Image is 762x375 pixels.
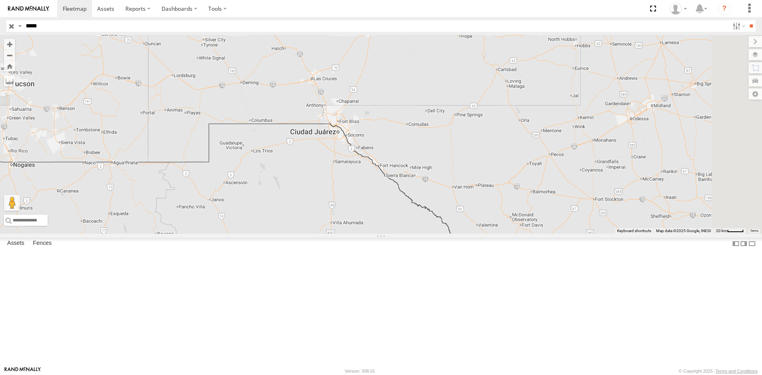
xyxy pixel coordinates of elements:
[4,367,41,375] a: Visit our Website
[4,39,15,50] button: Zoom in
[749,88,762,100] label: Map Settings
[718,2,731,15] i: ?
[29,238,56,249] label: Fences
[4,61,15,71] button: Zoom Home
[4,75,15,87] label: Measure
[3,238,28,249] label: Assets
[732,238,740,249] label: Dock Summary Table to the Left
[740,238,748,249] label: Dock Summary Table to the Right
[345,369,375,373] div: Version: 308.01
[656,229,711,233] span: Map data ©2025 Google, INEGI
[748,238,756,249] label: Hide Summary Table
[679,369,758,373] div: © Copyright 2025 -
[716,229,727,233] span: 20 km
[617,228,651,234] button: Keyboard shortcuts
[716,369,758,373] a: Terms and Conditions
[4,50,15,61] button: Zoom out
[729,20,747,32] label: Search Filter Options
[667,3,690,15] div: Carlos Ortiz
[714,228,746,234] button: Map Scale: 20 km per 38 pixels
[750,229,758,233] a: Terms (opens in new tab)
[17,20,23,32] label: Search Query
[4,195,20,211] button: Drag Pegman onto the map to open Street View
[8,6,49,12] img: rand-logo.svg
